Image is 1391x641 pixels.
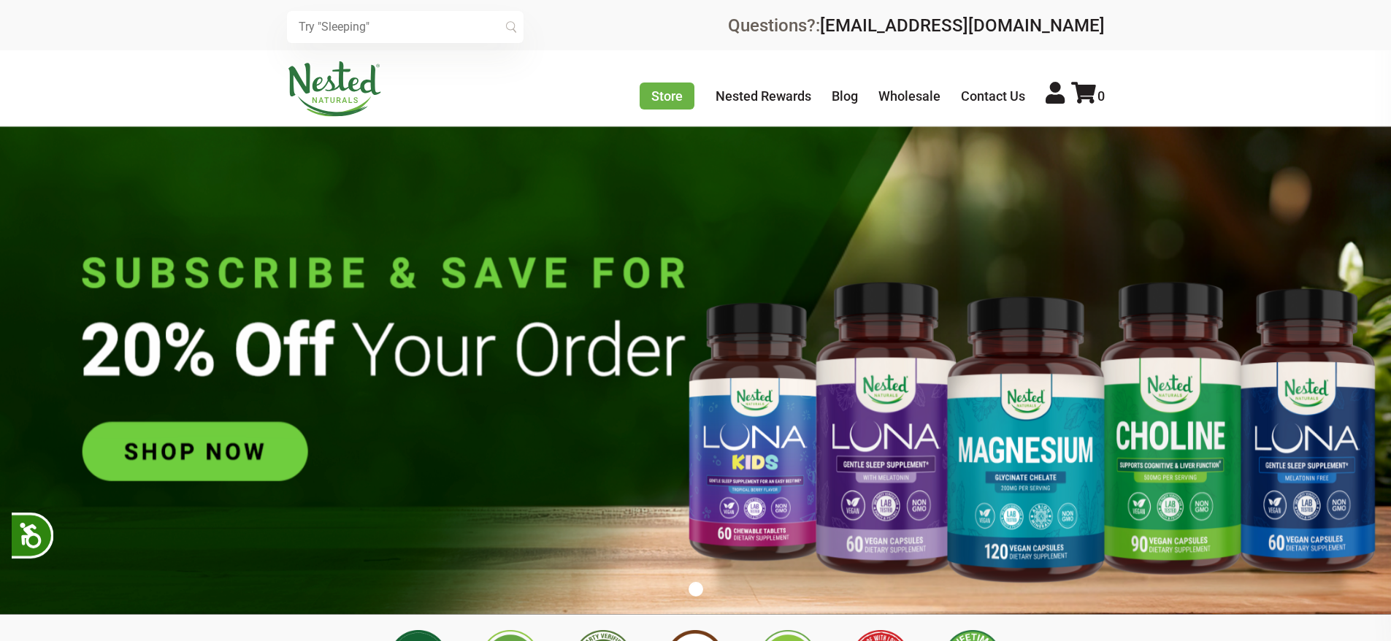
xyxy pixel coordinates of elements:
a: Contact Us [961,88,1025,104]
a: Blog [832,88,858,104]
button: 1 of 1 [689,582,703,596]
div: Questions?: [728,17,1105,34]
span: 0 [1097,88,1105,104]
a: [EMAIL_ADDRESS][DOMAIN_NAME] [820,15,1105,36]
input: Try "Sleeping" [287,11,524,43]
a: 0 [1071,88,1105,104]
img: Nested Naturals [287,61,382,117]
a: Store [640,82,694,110]
a: Wholesale [878,88,940,104]
a: Nested Rewards [716,88,811,104]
